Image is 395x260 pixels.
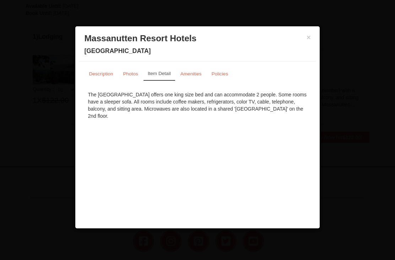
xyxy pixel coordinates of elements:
[84,87,310,123] div: The [GEOGRAPHIC_DATA] offers one king size bed and can accommodate 2 people. Some rooms have a sl...
[144,67,175,81] a: Item Detail
[123,71,138,76] small: Photos
[89,71,113,76] small: Description
[84,47,310,54] h4: [GEOGRAPHIC_DATA]
[211,71,228,76] small: Policies
[180,71,202,76] small: Amenities
[207,67,233,81] a: Policies
[307,34,311,41] button: ×
[176,67,206,81] a: Amenities
[84,33,310,44] h3: Massanutten Resort Hotels
[84,67,118,81] a: Description
[148,71,171,76] small: Item Detail
[118,67,142,81] a: Photos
